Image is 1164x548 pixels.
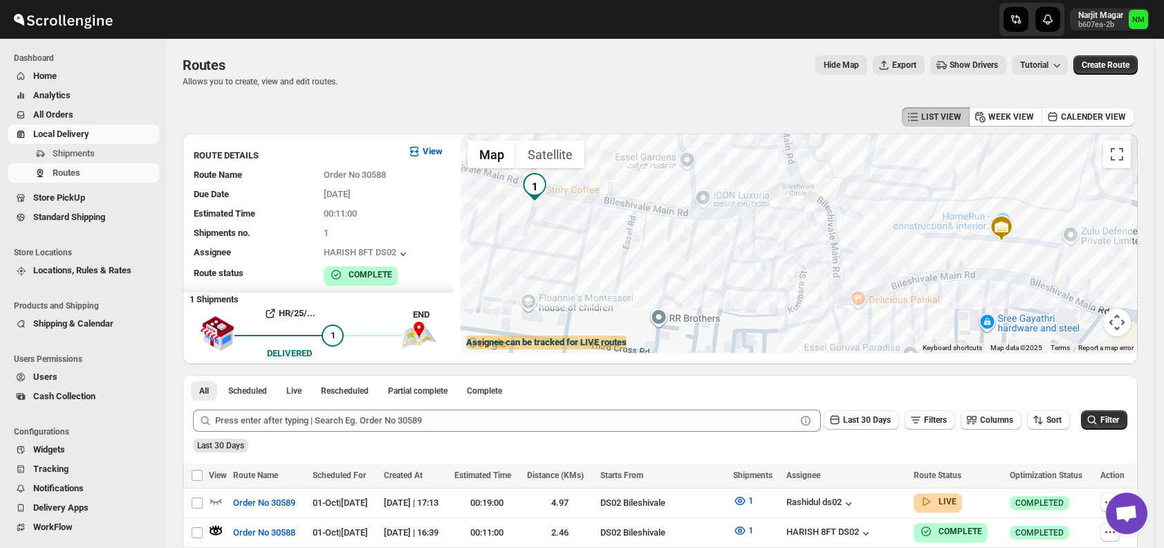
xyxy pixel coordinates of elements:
button: HR/25/... [234,302,344,325]
a: Open this area in Google Maps (opens a new window) [464,335,510,353]
span: Route Name [233,471,278,480]
div: 1 [521,173,548,201]
button: LIVE [919,495,957,509]
span: Shipments [733,471,773,480]
span: Sort [1046,415,1062,425]
button: WEEK VIEW [969,107,1042,127]
span: Order No 30588 [233,526,295,540]
span: Starts From [600,471,643,480]
span: Complete [467,385,502,396]
a: Terms (opens in new tab) [1051,344,1070,351]
span: 1 [331,330,335,340]
button: Widgets [8,440,159,459]
button: Map camera controls [1103,309,1131,336]
div: HARISH 8FT DS02 [324,247,410,261]
button: Cash Collection [8,387,159,406]
span: 1 [748,495,753,506]
span: 01-Oct | [DATE] [313,497,368,508]
button: Create Route [1073,55,1138,75]
span: Hide Map [824,60,859,71]
span: Routes [183,57,225,73]
span: COMPLETED [1015,527,1064,538]
button: HARISH 8FT DS02 [786,527,873,540]
p: Allows you to create, view and edit routes. [183,76,338,87]
span: Store Locations [14,247,159,258]
button: Shipping & Calendar [8,314,159,334]
span: Local Delivery [33,129,89,139]
span: Users [33,372,57,382]
span: LIST VIEW [921,111,961,122]
button: Home [8,66,159,86]
span: Created At [384,471,423,480]
button: All Orders [8,105,159,125]
span: Standard Shipping [33,212,105,222]
span: Show Drivers [950,60,998,71]
div: 4.97 [527,496,591,510]
button: Notifications [8,479,159,498]
button: Locations, Rules & Rates [8,261,159,280]
button: Show Drivers [930,55,1006,75]
span: 1 [324,228,329,238]
text: NM [1132,15,1145,24]
span: COMPLETED [1015,497,1064,509]
span: Widgets [33,444,65,455]
button: User menu [1070,8,1149,30]
button: Filter [1081,410,1127,430]
span: All [199,385,209,396]
span: Route Name [194,170,242,180]
b: HR/25/... [279,308,315,318]
span: Estimated Time [194,208,255,219]
span: Action [1100,471,1125,480]
img: ScrollEngine [11,2,115,37]
button: Map action label [815,55,867,75]
span: Tracking [33,464,68,474]
button: Filters [905,410,955,430]
span: View [209,471,227,480]
span: Filter [1100,415,1119,425]
span: Scheduled [228,385,267,396]
button: COMPLETE [919,524,982,538]
span: WEEK VIEW [988,111,1034,122]
button: View [399,140,451,163]
span: Partial complete [388,385,447,396]
button: Routes [8,163,159,183]
div: 00:11:00 [454,526,519,540]
span: Order No 30589 [233,496,295,510]
button: COMPLETE [329,268,392,282]
span: Delivery Apps [33,502,89,513]
img: shop.svg [200,307,234,360]
span: Due Date [194,189,229,199]
span: Estimated Time [454,471,511,480]
button: WorkFlow [8,518,159,537]
span: 1 [748,525,753,536]
h3: ROUTE DETAILS [194,149,396,163]
div: 2.46 [527,526,591,540]
span: Tutorial [1020,60,1048,70]
img: trip_end.png [402,322,436,348]
span: Cash Collection [33,391,95,401]
span: Filters [924,415,947,425]
span: Columns [980,415,1013,425]
span: Shipping & Calendar [33,318,113,329]
span: CALENDER VIEW [1061,111,1126,122]
div: DELIVERED [267,347,312,360]
span: Order No 30588 [324,170,386,180]
span: Shipments no. [194,228,250,238]
span: Shipments [53,148,95,158]
span: WorkFlow [33,522,73,532]
a: Report a map error [1078,344,1134,351]
span: Route status [194,268,243,278]
span: Store PickUp [33,192,85,203]
button: All routes [191,381,217,401]
button: Toggle fullscreen view [1103,140,1131,168]
b: View [423,146,443,156]
span: Optimization Status [1010,471,1082,480]
span: 01-Oct | [DATE] [313,527,368,538]
span: Live [286,385,302,396]
button: Order No 30588 [225,522,304,544]
b: LIVE [939,497,957,506]
button: Analytics [8,86,159,105]
span: Narjit Magar [1129,10,1148,29]
button: Show satellite imagery [516,140,584,168]
div: Open chat [1106,493,1147,534]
